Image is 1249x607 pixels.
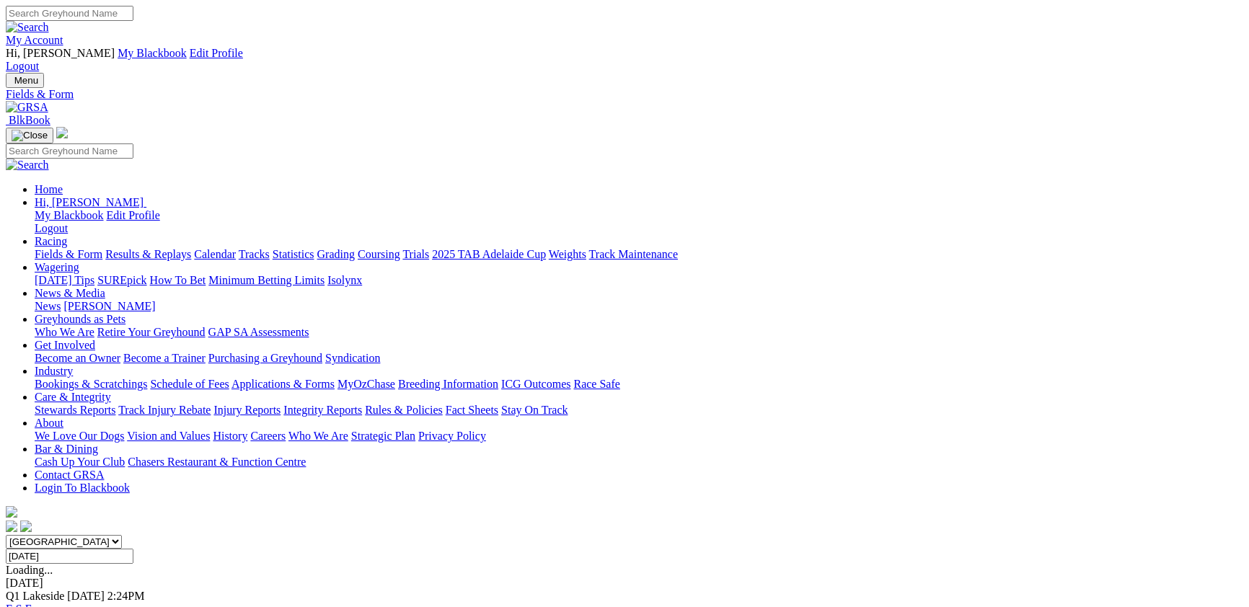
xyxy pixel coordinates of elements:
a: We Love Our Dogs [35,430,124,442]
div: Get Involved [35,352,1243,365]
input: Search [6,6,133,21]
button: Toggle navigation [6,73,44,88]
div: Wagering [35,274,1243,287]
img: logo-grsa-white.png [56,127,68,138]
a: Edit Profile [107,209,160,221]
a: Edit Profile [190,47,243,59]
a: 2025 TAB Adelaide Cup [432,248,546,260]
a: Integrity Reports [283,404,362,416]
a: Tracks [239,248,270,260]
span: [DATE] [67,590,105,602]
a: My Blackbook [35,209,104,221]
a: Stay On Track [501,404,568,416]
a: Vision and Values [127,430,210,442]
img: Search [6,159,49,172]
span: BlkBook [9,114,50,126]
a: News [35,300,61,312]
div: My Account [6,47,1243,73]
button: Toggle navigation [6,128,53,143]
span: Hi, [PERSON_NAME] [6,47,115,59]
a: SUREpick [97,274,146,286]
a: Schedule of Fees [150,378,229,390]
div: Racing [35,248,1243,261]
a: My Account [6,34,63,46]
a: Injury Reports [213,404,281,416]
a: News & Media [35,287,105,299]
a: Breeding Information [398,378,498,390]
div: Care & Integrity [35,404,1243,417]
span: Menu [14,75,38,86]
div: About [35,430,1243,443]
a: Login To Blackbook [35,482,130,494]
a: Careers [250,430,286,442]
a: Become an Owner [35,352,120,364]
a: Bookings & Scratchings [35,378,147,390]
div: Hi, [PERSON_NAME] [35,209,1243,235]
a: Rules & Policies [365,404,443,416]
a: Become a Trainer [123,352,206,364]
a: [DATE] Tips [35,274,94,286]
a: Results & Replays [105,248,191,260]
a: GAP SA Assessments [208,326,309,338]
a: MyOzChase [337,378,395,390]
a: Statistics [273,248,314,260]
a: History [213,430,247,442]
a: Minimum Betting Limits [208,274,325,286]
img: Search [6,21,49,34]
a: ICG Outcomes [501,378,570,390]
a: Care & Integrity [35,391,111,403]
a: Weights [549,248,586,260]
a: Grading [317,248,355,260]
a: [PERSON_NAME] [63,300,155,312]
a: Who We Are [35,326,94,338]
a: Bar & Dining [35,443,98,455]
img: facebook.svg [6,520,17,532]
span: Hi, [PERSON_NAME] [35,196,144,208]
a: Privacy Policy [418,430,486,442]
a: Track Maintenance [589,248,678,260]
a: Cash Up Your Club [35,456,125,468]
a: Hi, [PERSON_NAME] [35,196,146,208]
img: twitter.svg [20,520,32,532]
span: Q1 Lakeside [6,590,64,602]
a: Fields & Form [6,88,1243,101]
input: Search [6,143,133,159]
a: Isolynx [327,274,362,286]
a: Contact GRSA [35,469,104,481]
a: Stewards Reports [35,404,115,416]
a: Track Injury Rebate [118,404,211,416]
div: [DATE] [6,577,1243,590]
a: Race Safe [573,378,619,390]
a: Applications & Forms [231,378,335,390]
a: BlkBook [6,114,50,126]
a: Chasers Restaurant & Function Centre [128,456,306,468]
a: Home [35,183,63,195]
a: Logout [6,60,39,72]
a: Purchasing a Greyhound [208,352,322,364]
a: Industry [35,365,73,377]
div: News & Media [35,300,1243,313]
a: Fields & Form [35,248,102,260]
a: Syndication [325,352,380,364]
a: Get Involved [35,339,95,351]
a: About [35,417,63,429]
a: Retire Your Greyhound [97,326,206,338]
span: Loading... [6,564,53,576]
img: Close [12,130,48,141]
a: Calendar [194,248,236,260]
a: Fact Sheets [446,404,498,416]
img: GRSA [6,101,48,114]
a: How To Bet [150,274,206,286]
img: logo-grsa-white.png [6,506,17,518]
a: Who We Are [288,430,348,442]
span: 2:24PM [107,590,145,602]
div: Greyhounds as Pets [35,326,1243,339]
a: Trials [402,248,429,260]
div: Industry [35,378,1243,391]
a: Racing [35,235,67,247]
a: Coursing [358,248,400,260]
a: Logout [35,222,68,234]
a: My Blackbook [118,47,187,59]
a: Strategic Plan [351,430,415,442]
